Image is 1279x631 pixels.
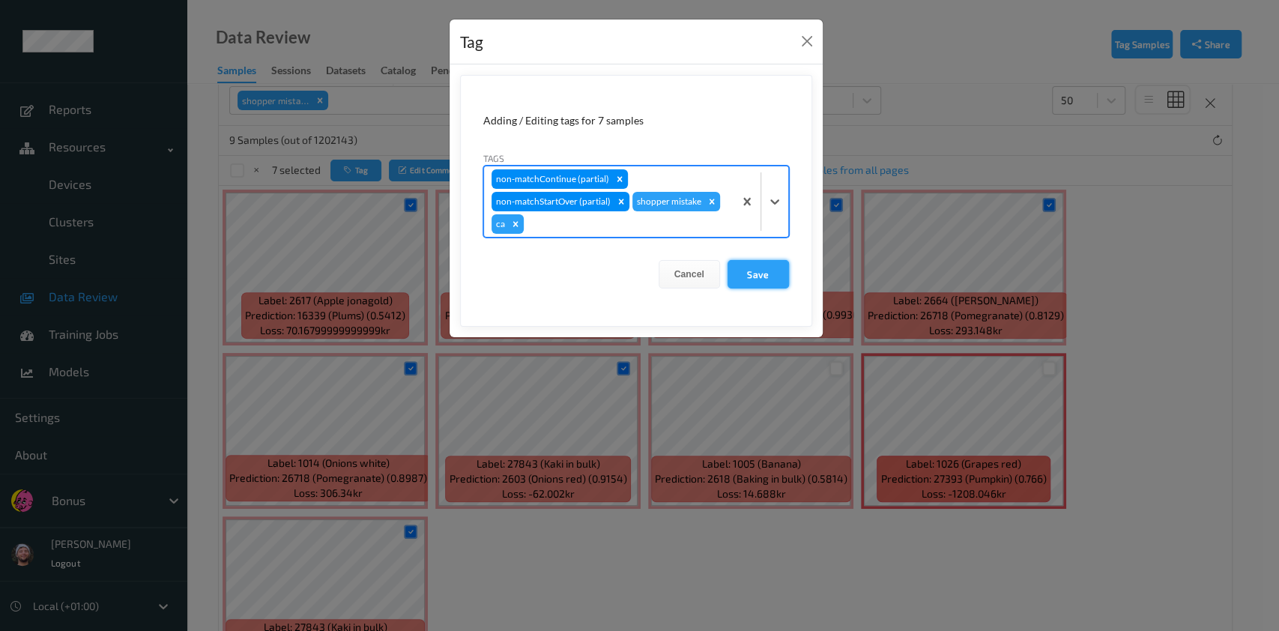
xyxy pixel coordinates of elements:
div: shopper mistake [632,192,704,211]
button: Cancel [659,260,720,289]
div: Tag [460,30,483,54]
button: Save [728,260,789,289]
div: non-matchStartOver (partial) [492,192,613,211]
div: ca [492,214,507,234]
div: Remove shopper mistake [704,192,720,211]
button: Close [796,31,817,52]
div: Remove ca [507,214,524,234]
div: non-matchContinue (partial) [492,169,611,189]
div: Remove non-matchContinue (partial) [611,169,628,189]
div: Remove non-matchStartOver (partial) [613,192,629,211]
label: Tags [483,151,504,165]
div: Adding / Editing tags for 7 samples [483,113,789,128]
